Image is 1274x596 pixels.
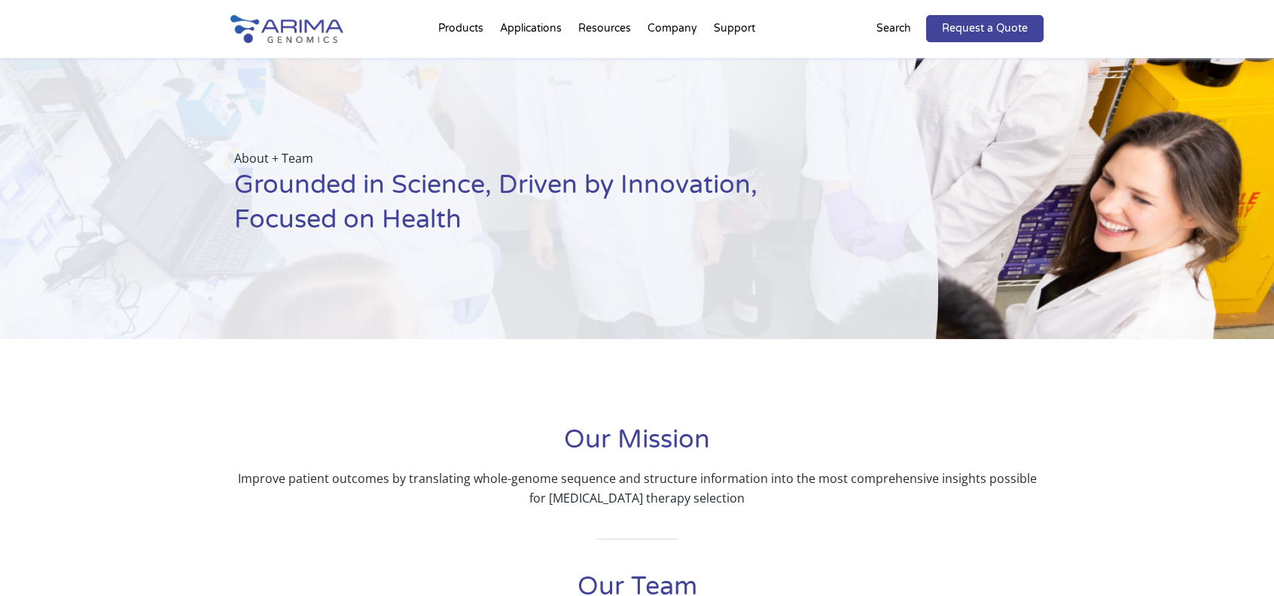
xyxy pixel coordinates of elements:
a: Request a Quote [926,15,1044,42]
img: Arima-Genomics-logo [230,15,343,43]
p: Improve patient outcomes by translating whole-genome sequence and structure information into the ... [230,469,1044,508]
p: About + Team [234,148,862,168]
h1: Grounded in Science, Driven by Innovation, Focused on Health [234,168,862,249]
h1: Our Mission [230,423,1044,469]
p: Search [876,19,911,38]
